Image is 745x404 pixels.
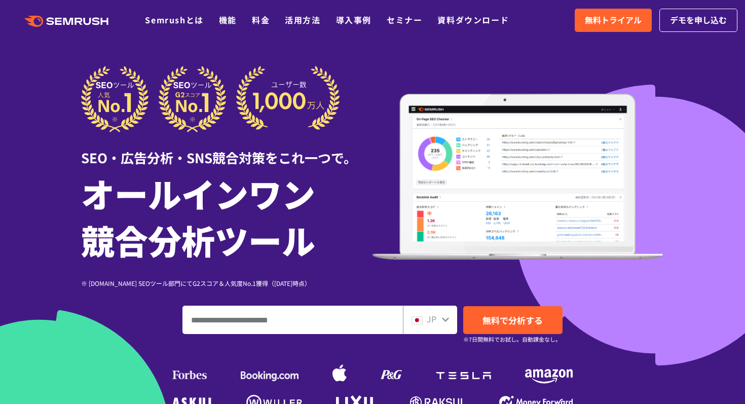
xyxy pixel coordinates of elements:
[252,14,270,26] a: 料金
[81,278,372,288] div: ※ [DOMAIN_NAME] SEOツール部門にてG2スコア＆人気度No.1獲得（[DATE]時点）
[463,335,561,344] small: ※7日間無料でお試し。自動課金なし。
[427,313,436,325] span: JP
[387,14,422,26] a: セミナー
[145,14,203,26] a: Semrushとは
[285,14,320,26] a: 活用方法
[482,314,543,326] span: 無料で分析する
[81,132,372,167] div: SEO・広告分析・SNS競合対策をこれ一つで。
[585,14,642,27] span: 無料トライアル
[670,14,727,27] span: デモを申し込む
[437,14,509,26] a: 資料ダウンロード
[336,14,371,26] a: 導入事例
[463,306,563,334] a: 無料で分析する
[659,9,737,32] a: デモを申し込む
[219,14,237,26] a: 機能
[81,170,372,263] h1: オールインワン 競合分析ツール
[183,306,402,334] input: ドメイン、キーワードまたはURLを入力してください
[575,9,652,32] a: 無料トライアル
